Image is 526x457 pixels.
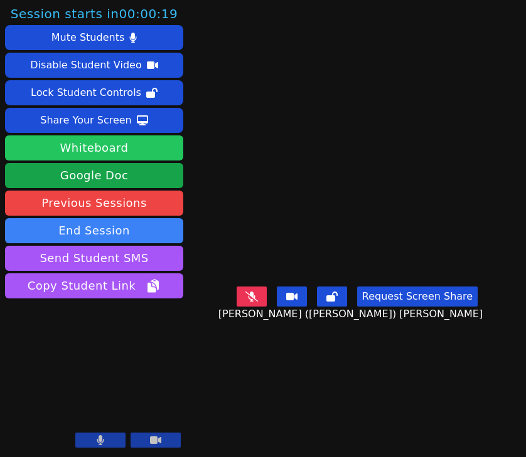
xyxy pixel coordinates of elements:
button: Share Your Screen [5,108,183,133]
button: Whiteboard [5,135,183,160]
a: Previous Sessions [5,191,183,216]
button: Request Screen Share [357,286,478,307]
button: Copy Student Link [5,273,183,298]
span: [PERSON_NAME] ([PERSON_NAME]) [PERSON_NAME] [218,307,486,322]
button: Send Student SMS [5,246,183,271]
div: Disable Student Video [30,55,141,75]
div: Share Your Screen [40,110,132,130]
button: Mute Students [5,25,183,50]
span: Copy Student Link [28,277,161,295]
time: 00:00:19 [119,6,178,21]
div: Lock Student Controls [31,83,141,103]
div: Mute Students [51,28,124,48]
button: Lock Student Controls [5,80,183,105]
span: Session starts in [11,5,178,23]
button: Disable Student Video [5,53,183,78]
button: End Session [5,218,183,243]
a: Google Doc [5,163,183,188]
